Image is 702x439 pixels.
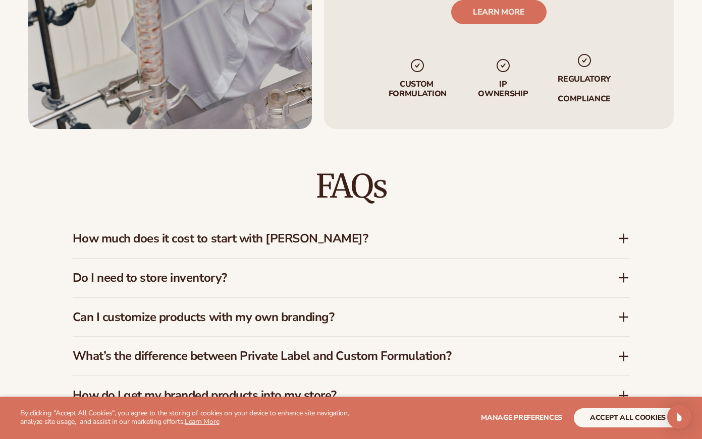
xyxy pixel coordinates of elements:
img: checkmark_svg [495,57,511,74]
h3: How much does it cost to start with [PERSON_NAME]? [73,231,587,246]
p: regulatory compliance [557,75,612,104]
img: checkmark_svg [576,52,592,69]
h3: What’s the difference between Private Label and Custom Formulation? [73,349,587,363]
p: IP Ownership [477,80,529,99]
h3: How do I get my branded products into my store? [73,388,587,403]
img: checkmark_svg [410,57,426,74]
p: Custom formulation [386,80,449,99]
h3: Do I need to store inventory? [73,271,587,285]
button: Manage preferences [481,408,562,427]
p: By clicking "Accept All Cookies", you agree to the storing of cookies on your device to enhance s... [20,409,356,426]
h3: Can I customize products with my own branding? [73,310,587,325]
span: Manage preferences [481,413,562,422]
div: Open Intercom Messenger [667,405,691,429]
a: Learn More [185,417,219,426]
button: accept all cookies [574,408,682,427]
h2: FAQs [73,169,630,203]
